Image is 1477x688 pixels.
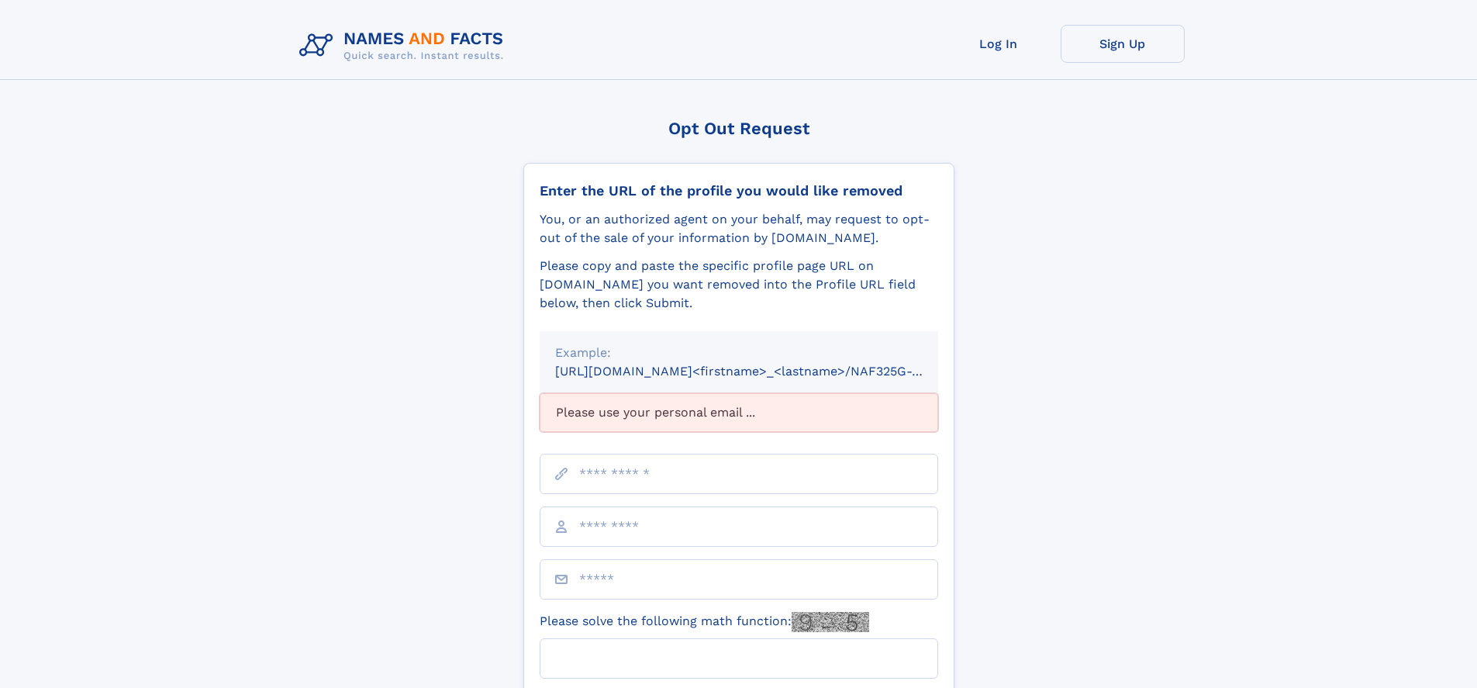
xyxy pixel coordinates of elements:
div: Please use your personal email ... [540,393,938,432]
div: Example: [555,344,923,362]
small: [URL][DOMAIN_NAME]<firstname>_<lastname>/NAF325G-xxxxxxxx [555,364,968,379]
img: Logo Names and Facts [293,25,516,67]
div: Please copy and paste the specific profile page URL on [DOMAIN_NAME] you want removed into the Pr... [540,257,938,313]
a: Log In [937,25,1061,63]
div: You, or an authorized agent on your behalf, may request to opt-out of the sale of your informatio... [540,210,938,247]
a: Sign Up [1061,25,1185,63]
label: Please solve the following math function: [540,612,869,632]
div: Opt Out Request [523,119,954,138]
div: Enter the URL of the profile you would like removed [540,182,938,199]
